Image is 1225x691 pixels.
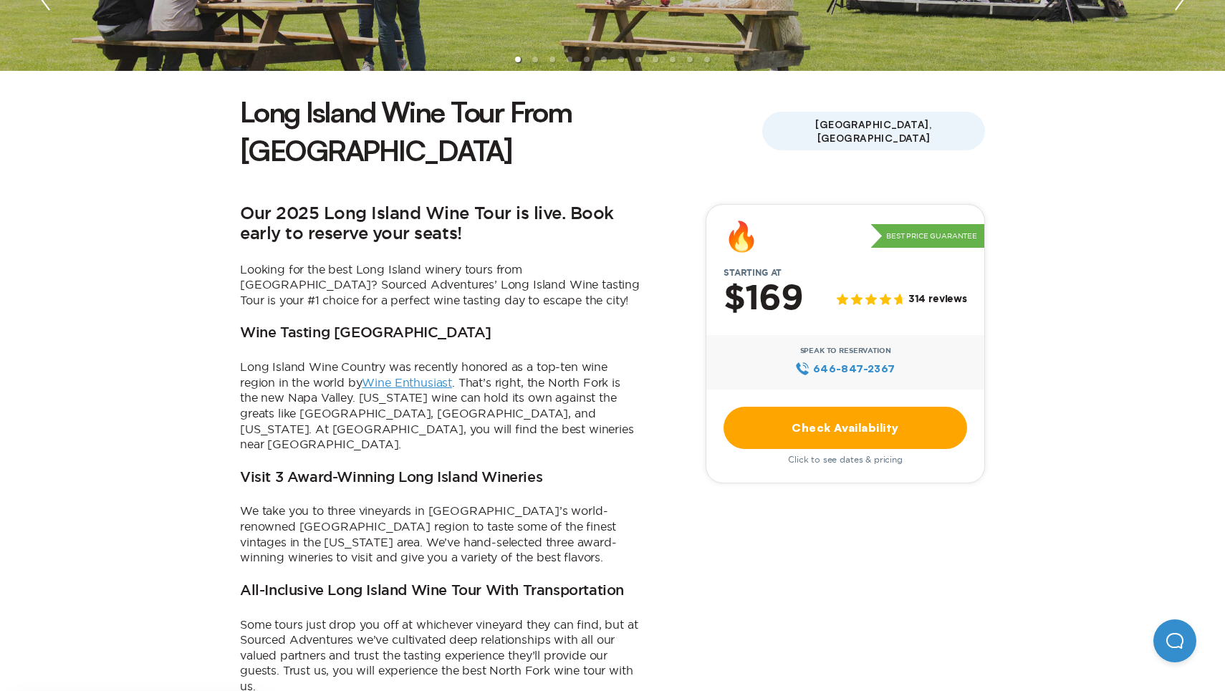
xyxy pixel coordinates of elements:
h3: All-Inclusive Long Island Wine Tour With Transportation [240,583,624,600]
li: slide item 10 [670,57,676,62]
h3: Visit 3 Award-Winning Long Island Wineries [240,470,542,487]
li: slide item 9 [653,57,658,62]
h2: $169 [724,281,803,318]
span: Speak to Reservation [800,347,891,355]
li: slide item 1 [515,57,521,62]
span: Starting at [706,268,799,278]
h3: Wine Tasting [GEOGRAPHIC_DATA] [240,325,491,342]
p: We take you to three vineyards in [GEOGRAPHIC_DATA]’s world-renowned [GEOGRAPHIC_DATA] region to ... [240,503,641,565]
li: slide item 3 [549,57,555,62]
li: slide item 12 [704,57,710,62]
p: Long Island Wine Country was recently honored as a top-ten wine region in the world by . That’s r... [240,359,641,453]
li: slide item 7 [618,57,624,62]
li: slide item 6 [601,57,607,62]
span: Click to see dates & pricing [788,455,903,465]
iframe: Help Scout Beacon - Open [1153,619,1196,662]
span: 646‍-847‍-2367 [813,361,895,377]
p: Best Price Guarantee [870,224,984,248]
div: 🔥 [724,222,759,251]
p: Looking for the best Long Island winery tours from [GEOGRAPHIC_DATA]? Sourced Adventures’ Long Is... [240,262,641,309]
li: slide item 2 [532,57,538,62]
a: Wine Enthusiast [362,376,452,389]
a: Check Availability [724,407,967,449]
li: slide item 11 [687,57,693,62]
li: slide item 5 [584,57,590,62]
span: [GEOGRAPHIC_DATA], [GEOGRAPHIC_DATA] [762,112,985,150]
span: 314 reviews [908,294,967,306]
h2: Our 2025 Long Island Wine Tour is live. Book early to reserve your seats! [240,204,641,245]
li: slide item 8 [635,57,641,62]
a: 646‍-847‍-2367 [795,361,895,377]
h1: Long Island Wine Tour From [GEOGRAPHIC_DATA] [240,92,762,170]
li: slide item 4 [567,57,572,62]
